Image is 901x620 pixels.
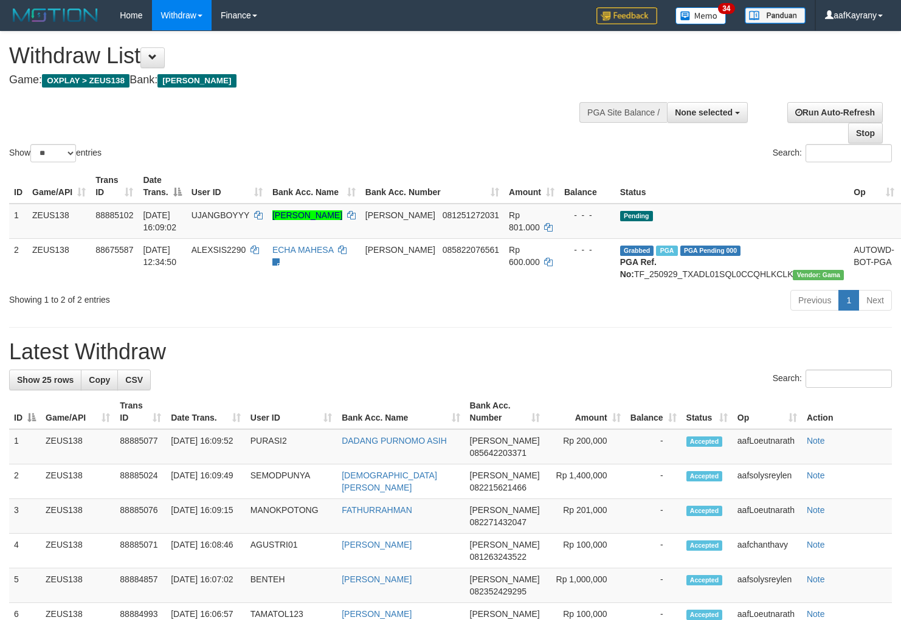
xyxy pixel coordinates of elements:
[686,610,723,620] span: Accepted
[675,7,727,24] img: Button%20Memo.svg
[675,108,733,117] span: None selected
[465,394,545,429] th: Bank Acc. Number: activate to sort column ascending
[802,394,892,429] th: Action
[115,429,166,464] td: 88885077
[686,436,723,447] span: Accepted
[858,290,892,311] a: Next
[342,436,447,446] a: DADANG PURNOMO ASIH
[138,169,186,204] th: Date Trans.: activate to sort column descending
[365,210,435,220] span: [PERSON_NAME]
[793,270,844,280] span: Vendor URL: https://trx31.1velocity.biz
[620,211,653,221] span: Pending
[509,245,540,267] span: Rp 600.000
[682,394,733,429] th: Status: activate to sort column ascending
[337,394,464,429] th: Bank Acc. Name: activate to sort column ascending
[42,74,129,88] span: OXPLAY > ZEUS138
[187,169,268,204] th: User ID: activate to sort column ascending
[95,245,133,255] span: 88675587
[745,7,806,24] img: panduan.png
[733,394,802,429] th: Op: activate to sort column ascending
[9,370,81,390] a: Show 25 rows
[27,204,91,239] td: ZEUS138
[166,464,246,499] td: [DATE] 16:09:49
[470,574,540,584] span: [PERSON_NAME]
[115,394,166,429] th: Trans ID: activate to sort column ascending
[807,609,825,619] a: Note
[342,540,412,549] a: [PERSON_NAME]
[246,464,337,499] td: SEMODPUNYA
[620,257,657,279] b: PGA Ref. No:
[848,123,883,143] a: Stop
[773,144,892,162] label: Search:
[166,429,246,464] td: [DATE] 16:09:52
[807,574,825,584] a: Note
[773,370,892,388] label: Search:
[470,517,526,527] span: Copy 082271432047 to clipboard
[9,534,41,568] td: 4
[27,169,91,204] th: Game/API: activate to sort column ascending
[9,204,27,239] td: 1
[41,499,115,534] td: ZEUS138
[342,609,412,619] a: [PERSON_NAME]
[125,375,143,385] span: CSV
[686,540,723,551] span: Accepted
[596,7,657,24] img: Feedback.jpg
[733,568,802,603] td: aafsolysreylen
[686,575,723,585] span: Accepted
[470,505,540,515] span: [PERSON_NAME]
[849,238,899,285] td: AUTOWD-BOT-PGA
[509,210,540,232] span: Rp 801.000
[626,464,682,499] td: -
[246,429,337,464] td: PURASI2
[272,210,342,220] a: [PERSON_NAME]
[443,210,499,220] span: Copy 081251272031 to clipboard
[656,246,677,256] span: Marked by aafpengsreynich
[579,102,667,123] div: PGA Site Balance /
[143,210,176,232] span: [DATE] 16:09:02
[246,568,337,603] td: BENTEH
[41,534,115,568] td: ZEUS138
[545,429,626,464] td: Rp 200,000
[470,448,526,458] span: Copy 085642203371 to clipboard
[9,499,41,534] td: 3
[9,289,367,306] div: Showing 1 to 2 of 2 entries
[246,499,337,534] td: MANOKPOTONG
[9,6,102,24] img: MOTION_logo.png
[95,210,133,220] span: 88885102
[115,568,166,603] td: 88884857
[361,169,504,204] th: Bank Acc. Number: activate to sort column ascending
[41,568,115,603] td: ZEUS138
[9,340,892,364] h1: Latest Withdraw
[615,169,849,204] th: Status
[807,505,825,515] a: Note
[166,394,246,429] th: Date Trans.: activate to sort column ascending
[680,246,741,256] span: PGA Pending
[626,394,682,429] th: Balance: activate to sort column ascending
[143,245,176,267] span: [DATE] 12:34:50
[342,574,412,584] a: [PERSON_NAME]
[470,609,540,619] span: [PERSON_NAME]
[807,540,825,549] a: Note
[626,534,682,568] td: -
[9,568,41,603] td: 5
[615,238,849,285] td: TF_250929_TXADL01SQL0CCQHLKCLK
[41,429,115,464] td: ZEUS138
[365,245,435,255] span: [PERSON_NAME]
[9,44,589,68] h1: Withdraw List
[620,246,654,256] span: Grabbed
[17,375,74,385] span: Show 25 rows
[626,499,682,534] td: -
[41,394,115,429] th: Game/API: activate to sort column ascending
[470,483,526,492] span: Copy 082215621466 to clipboard
[272,245,333,255] a: ECHA MAHESA
[564,244,610,256] div: - - -
[9,429,41,464] td: 1
[686,506,723,516] span: Accepted
[545,499,626,534] td: Rp 201,000
[89,375,110,385] span: Copy
[733,429,802,464] td: aafLoeutnarath
[470,540,540,549] span: [PERSON_NAME]
[115,464,166,499] td: 88885024
[470,552,526,562] span: Copy 081263243522 to clipboard
[192,245,246,255] span: ALEXSIS2290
